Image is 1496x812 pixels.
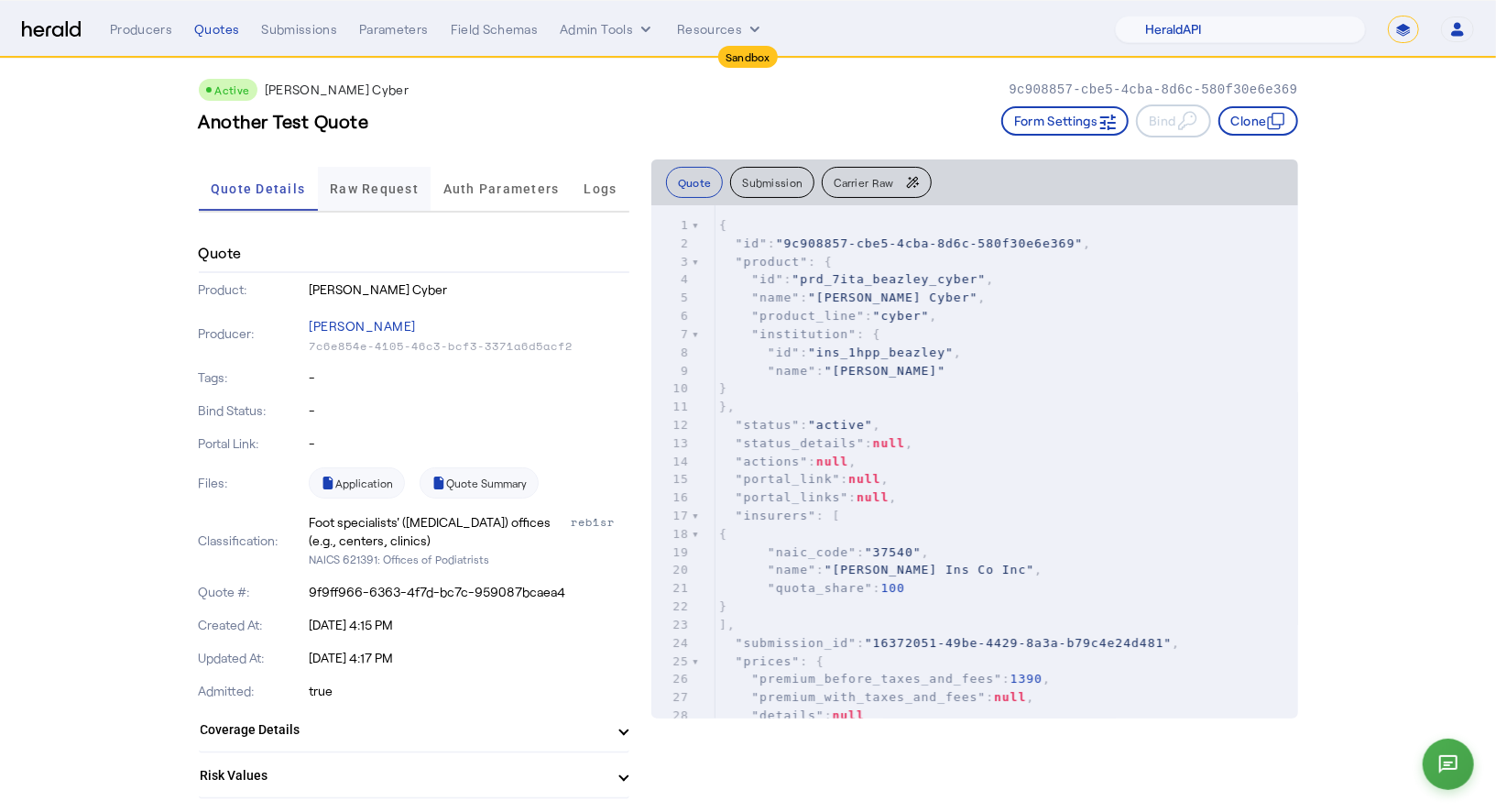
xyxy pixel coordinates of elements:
[651,270,692,289] div: 4
[651,707,692,725] div: 28
[199,434,306,453] p: Portal Link:
[719,291,986,304] span: : ,
[816,455,848,468] span: null
[736,654,801,668] span: "prices"
[110,20,172,38] div: Producers
[199,474,306,492] p: Files:
[199,108,369,134] h3: Another Test Quote
[1001,106,1130,136] button: Form Settings
[584,182,617,195] span: Logs
[309,339,629,354] p: 7c6e854e-4105-46c3-bcf3-3371a6d5acf2
[651,325,692,344] div: 7
[719,381,727,395] span: }
[736,236,768,250] span: "id"
[309,513,567,550] div: Foot specialists' ([MEDICAL_DATA]) offices (e.g., centers, clinics)
[651,561,692,579] div: 20
[736,490,849,504] span: "portal_links"
[199,401,306,420] p: Bind Status:
[651,216,692,235] div: 1
[651,579,692,598] div: 21
[719,708,865,722] span: :
[751,291,800,304] span: "name"
[309,401,629,420] p: -
[651,379,692,398] div: 10
[719,418,881,432] span: : ,
[560,20,655,38] button: internal dropdown menu
[751,690,986,704] span: "premium_with_taxes_and_fees"
[719,455,857,468] span: : ,
[359,20,429,38] div: Parameters
[719,218,727,232] span: {
[736,418,801,432] span: "status"
[719,309,937,323] span: : ,
[873,436,905,450] span: null
[822,167,931,198] button: Carrier Raw
[199,532,306,550] p: Classification:
[736,436,865,450] span: "status_details"
[651,488,692,507] div: 16
[309,368,629,387] p: -
[808,346,954,359] span: "ins_1hpp_beazley"
[199,616,306,634] p: Created At:
[768,563,816,576] span: "name"
[677,20,764,38] button: Resources dropdown menu
[736,455,808,468] span: "actions"
[719,236,1091,250] span: : ,
[651,453,692,471] div: 14
[824,563,1035,576] span: "[PERSON_NAME] Ins Co Inc"
[834,177,893,188] span: Carrier Raw
[719,255,833,269] span: : {
[719,618,736,631] span: ],
[651,670,692,688] div: 26
[309,313,629,339] p: [PERSON_NAME]
[651,344,692,362] div: 8
[718,46,778,68] div: Sandbox
[768,545,857,559] span: "naic_code"
[199,753,629,797] mat-expansion-panel-header: Risk Values
[22,21,81,38] img: Herald Logo
[651,470,692,488] div: 15
[873,309,930,323] span: "cyber"
[719,490,897,504] span: : ,
[309,434,629,453] p: -
[201,766,606,785] mat-panel-title: Risk Values
[719,472,889,486] span: : ,
[199,242,242,264] h4: Quote
[194,20,239,38] div: Quotes
[736,472,841,486] span: "portal_link"
[994,690,1026,704] span: null
[571,513,629,550] div: reb1sr
[848,472,880,486] span: null
[768,346,800,359] span: "id"
[443,182,560,195] span: Auth Parameters
[651,307,692,325] div: 6
[1218,106,1298,136] button: Clone
[651,416,692,434] div: 12
[261,20,337,38] div: Submissions
[736,255,808,269] span: "product"
[651,525,692,543] div: 18
[265,81,409,99] p: [PERSON_NAME] Cyber
[719,636,1180,650] span: : ,
[309,280,629,299] p: [PERSON_NAME] Cyber
[719,599,727,613] span: }
[330,182,419,195] span: Raw Request
[719,581,905,595] span: :
[880,581,904,595] span: 100
[719,436,913,450] span: : ,
[719,272,994,286] span: : ,
[309,649,629,667] p: [DATE] 4:17 PM
[792,272,986,286] span: "prd_7ita_beazley_cyber"
[420,467,539,499] a: Quote Summary
[751,672,1002,686] span: "premium_before_taxes_and_fees"
[719,563,1043,576] span: : ,
[719,545,930,559] span: : ,
[201,720,606,740] mat-panel-title: Coverage Details
[719,400,736,413] span: },
[736,636,857,650] span: "submission_id"
[719,654,824,668] span: : {
[768,581,873,595] span: "quota_share"
[808,418,873,432] span: "active"
[651,434,692,453] div: 13
[719,509,841,522] span: : [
